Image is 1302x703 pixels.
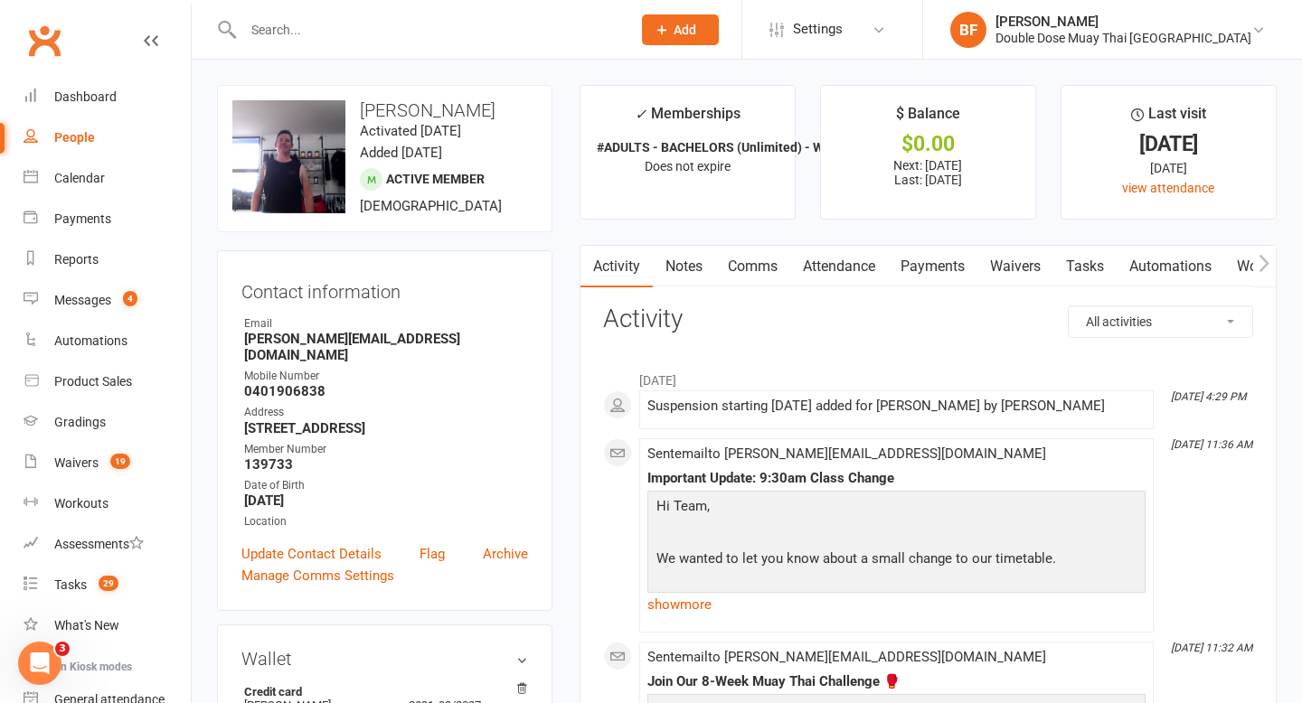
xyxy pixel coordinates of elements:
strong: Credit card [244,685,519,698]
div: What's New [54,618,119,633]
div: Double Dose Muay Thai [GEOGRAPHIC_DATA] [995,30,1251,46]
a: Payments [888,246,977,287]
h3: [PERSON_NAME] [232,100,537,120]
div: Workouts [54,496,108,511]
span: 3 [55,642,70,656]
span: Does not expire [645,159,731,173]
div: Messages [54,293,111,307]
div: People [54,130,95,145]
a: Clubworx [22,18,67,63]
div: Assessments [54,537,144,551]
time: Added [DATE] [360,145,442,161]
div: BF [950,12,986,48]
time: Activated [DATE] [360,123,461,139]
a: Attendance [790,246,888,287]
div: Last visit [1131,102,1206,135]
h3: Activity [603,305,1253,333]
div: $ Balance [896,102,960,135]
a: Calendar [24,158,191,199]
div: [DATE] [1078,135,1260,154]
li: [DATE] [603,361,1253,390]
a: Comms [715,246,790,287]
div: Mobile Number [244,368,528,385]
a: Reports [24,239,191,280]
div: Memberships [635,102,741,136]
div: Gradings [54,415,106,429]
div: Date of Birth [244,477,528,494]
div: Waivers [54,455,99,470]
span: Active member [386,172,485,186]
a: view attendance [1122,181,1214,195]
input: Search... [238,17,618,42]
div: [PERSON_NAME] [995,14,1251,30]
p: Next: [DATE] Last: [DATE] [837,158,1019,187]
i: ✓ [635,106,646,123]
div: [DATE] [1078,158,1260,178]
div: Tasks [54,577,87,592]
i: [DATE] 11:32 AM [1171,642,1252,654]
a: Tasks 29 [24,565,191,605]
span: 19 [110,454,130,469]
a: Manage Comms Settings [241,565,394,586]
div: Important Update: 9:30am Class Change [647,471,1146,486]
span: Sent email to [PERSON_NAME][EMAIL_ADDRESS][DOMAIN_NAME] [647,445,1046,462]
a: Automations [24,321,191,361]
button: Add [642,14,719,45]
strong: [STREET_ADDRESS] [244,420,528,436]
a: What's New [24,605,191,646]
iframe: Intercom live chat [18,642,61,685]
a: Product Sales [24,361,191,402]
p: We wanted to let you know about a small change to our timetable. [652,548,1141,574]
div: Calendar [54,171,105,185]
a: Activity [580,246,653,287]
a: Messages 4 [24,280,191,321]
div: Join Our 8-Week Muay Thai Challenge 🥊 [647,674,1146,689]
a: Waivers [977,246,1053,287]
a: Payments [24,199,191,239]
img: image1736149445.png [232,100,345,213]
span: [DEMOGRAPHIC_DATA] [360,198,502,214]
div: Payments [54,211,111,226]
span: Sent email to [PERSON_NAME][EMAIL_ADDRESS][DOMAIN_NAME] [647,649,1046,665]
span: 4 [123,291,137,306]
strong: 139733 [244,456,528,473]
span: Settings [793,9,843,50]
strong: 0401906838 [244,383,528,399]
h3: Wallet [241,649,528,669]
a: People [24,117,191,158]
i: [DATE] 11:36 AM [1171,438,1252,451]
div: Product Sales [54,374,132,389]
a: Assessments [24,524,191,565]
p: Hi Team, [652,495,1141,521]
a: Waivers 19 [24,443,191,483]
div: Dashboard [54,89,117,104]
strong: #ADULTS - BACHELORS (Unlimited) - WEEKLY [597,140,860,155]
i: [DATE] 4:29 PM [1171,390,1246,403]
span: Add [674,23,696,37]
span: 29 [99,576,118,591]
strong: [PERSON_NAME][EMAIL_ADDRESS][DOMAIN_NAME] [244,331,528,363]
a: show more [647,592,1146,617]
a: Gradings [24,402,191,443]
a: Workouts [24,483,191,524]
div: Automations [54,333,127,348]
div: Reports [54,252,99,267]
a: Update Contact Details [241,543,382,565]
a: Archive [483,543,528,565]
div: Location [244,513,528,530]
h3: Contact information [241,275,528,302]
div: Suspension starting [DATE] added for [PERSON_NAME] by [PERSON_NAME] [647,398,1146,414]
a: Notes [653,246,715,287]
div: $0.00 [837,135,1019,154]
div: Member Number [244,441,528,458]
div: Address [244,404,528,421]
a: Automations [1117,246,1224,287]
a: Flag [420,543,445,565]
div: Email [244,315,528,333]
a: Dashboard [24,77,191,117]
strong: [DATE] [244,492,528,509]
a: Tasks [1053,246,1117,287]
